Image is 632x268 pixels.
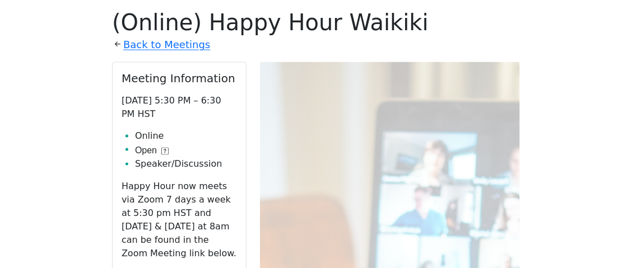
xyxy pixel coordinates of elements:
span: Open [135,144,157,158]
p: [DATE] 5:30 PM – 6:30 PM HST [122,94,237,121]
button: Open [135,144,169,158]
p: Happy Hour now meets via Zoom 7 days a week at 5:30 pm HST and [DATE] & [DATE] at 8am can be foun... [122,180,237,261]
h2: Meeting Information [122,72,237,85]
li: Online [135,130,237,143]
h1: (Online) Happy Hour Waikiki [112,9,520,36]
a: Back to Meetings [123,36,210,54]
li: Speaker/Discussion [135,158,237,171]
